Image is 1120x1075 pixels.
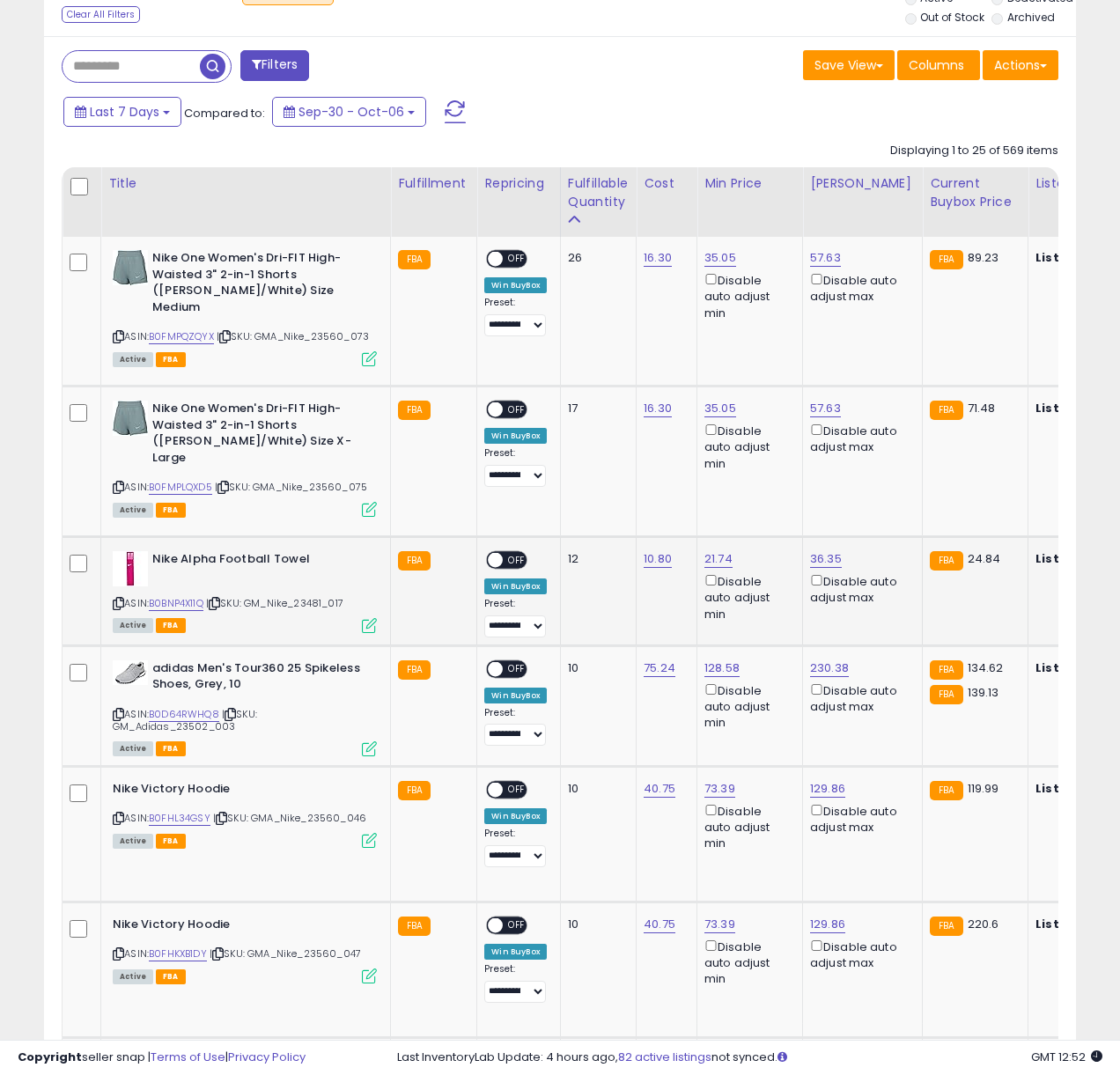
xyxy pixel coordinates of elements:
div: 10 [568,660,623,676]
div: Disable auto adjust max [810,801,909,836]
button: Sep-30 - Oct-06 [272,97,426,127]
div: Min Price [704,174,795,193]
a: 129.86 [810,916,845,933]
span: FBA [156,352,186,367]
button: Save View [803,50,895,80]
span: 89.23 [968,249,999,266]
span: OFF [504,918,532,933]
small: FBA [398,781,431,800]
div: Title [108,174,383,193]
a: 230.38 [810,659,849,677]
div: seller snap | | [18,1049,306,1066]
div: 10 [568,781,623,797]
a: 57.63 [810,249,841,267]
a: Terms of Use [151,1049,225,1065]
div: Win BuyBox [484,808,547,824]
small: FBA [930,685,962,704]
a: 128.58 [704,659,740,677]
img: 314fMvhNUTL._SL40_.jpg [113,660,148,685]
span: All listings currently available for purchase on Amazon [113,741,153,756]
div: 12 [568,551,623,567]
span: | SKU: GMA_Nike_23560_075 [215,480,367,494]
div: ASIN: [113,551,377,631]
a: 82 active listings [618,1049,711,1065]
a: B0BNP4X11Q [149,596,203,611]
span: OFF [504,553,532,568]
a: 73.39 [704,916,735,933]
a: 10.80 [644,550,672,568]
a: B0FMPLQXD5 [149,480,212,495]
span: 220.6 [968,916,999,932]
div: Cost [644,174,689,193]
div: Preset: [484,963,547,1003]
span: FBA [156,503,186,518]
b: adidas Men's Tour360 25 Spikeless Shoes, Grey, 10 [152,660,366,697]
a: B0FHL34GSY [149,811,210,826]
b: Nike One Women's Dri-FIT High-Waisted 3" 2-in-1 Shorts ([PERSON_NAME]/White) Size X-Large [152,401,366,470]
b: Nike Victory Hoodie [113,917,327,938]
span: | SKU: GM_Nike_23481_017 [206,596,343,610]
img: 31+gVlEQDlL._SL40_.jpg [113,551,148,586]
a: 35.05 [704,249,736,267]
small: FBA [930,250,962,269]
span: Compared to: [184,105,265,121]
a: 21.74 [704,550,733,568]
div: Disable auto adjust max [810,937,909,971]
span: All listings currently available for purchase on Amazon [113,618,153,633]
div: Win BuyBox [484,578,547,594]
a: 16.30 [644,400,672,417]
div: Win BuyBox [484,428,547,444]
a: 36.35 [810,550,842,568]
div: ASIN: [113,917,377,982]
a: 35.05 [704,400,736,417]
b: Nike Alpha Football Towel [152,551,366,572]
b: Listed Price: [1035,659,1116,676]
b: Listed Price: [1035,400,1116,416]
div: Disable auto adjust min [704,801,789,852]
div: Preset: [484,707,547,747]
span: | SKU: GMA_Nike_23560_073 [217,329,369,343]
small: FBA [398,551,431,571]
span: 139.13 [968,684,999,701]
small: FBA [930,917,962,936]
div: Repricing [484,174,553,193]
b: Listed Price: [1035,780,1116,797]
a: B0FMPQZQYX [149,329,214,344]
button: Filters [240,50,309,81]
img: 31fy3YImJXL._SL40_.jpg [113,401,148,436]
div: Disable auto adjust min [704,681,789,732]
span: FBA [156,834,186,849]
span: All listings currently available for purchase on Amazon [113,503,153,518]
div: Fulfillable Quantity [568,174,629,211]
small: FBA [930,781,962,800]
span: FBA [156,741,186,756]
div: Disable auto adjust max [810,421,909,455]
small: FBA [398,401,431,420]
a: 40.75 [644,916,675,933]
div: Preset: [484,297,547,336]
div: Clear All Filters [62,6,140,23]
span: 24.84 [968,550,1001,567]
div: Fulfillment [398,174,469,193]
small: FBA [398,250,431,269]
label: Out of Stock [920,10,984,25]
span: FBA [156,618,186,633]
div: Disable auto adjust min [704,571,789,622]
span: FBA [156,969,186,984]
img: 31fy3YImJXL._SL40_.jpg [113,250,148,285]
a: 73.39 [704,780,735,798]
div: Win BuyBox [484,688,547,703]
span: | SKU: GMA_Nike_23560_046 [213,811,366,825]
div: Displaying 1 to 25 of 569 items [890,143,1058,159]
div: Current Buybox Price [930,174,1021,211]
a: 75.24 [644,659,675,677]
a: 129.86 [810,780,845,798]
div: Disable auto adjust max [810,571,909,606]
span: OFF [504,782,532,797]
span: Last 7 Days [90,103,159,121]
button: Actions [983,50,1058,80]
span: All listings currently available for purchase on Amazon [113,834,153,849]
small: FBA [930,551,962,571]
span: | SKU: GM_Adidas_23502_003 [113,707,257,733]
b: Listed Price: [1035,550,1116,567]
